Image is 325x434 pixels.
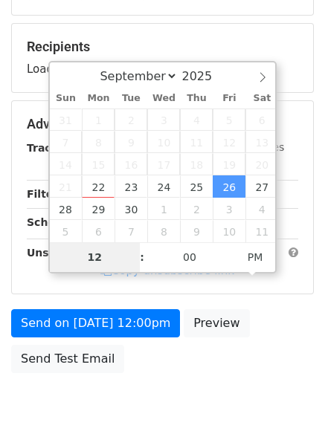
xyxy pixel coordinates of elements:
[27,247,100,259] strong: Unsubscribe
[213,175,245,198] span: September 26, 2025
[245,153,278,175] span: September 20, 2025
[147,175,180,198] span: September 24, 2025
[115,153,147,175] span: September 16, 2025
[115,94,147,103] span: Tue
[50,108,83,131] span: August 31, 2025
[100,264,234,277] a: Copy unsubscribe link
[50,220,83,242] span: October 5, 2025
[140,242,144,272] span: :
[50,94,83,103] span: Sun
[184,309,249,337] a: Preview
[27,216,80,228] strong: Schedule
[27,39,298,55] h5: Recipients
[180,94,213,103] span: Thu
[115,175,147,198] span: September 23, 2025
[147,198,180,220] span: October 1, 2025
[180,108,213,131] span: September 4, 2025
[50,198,83,220] span: September 28, 2025
[245,94,278,103] span: Sat
[82,94,115,103] span: Mon
[27,116,298,132] h5: Advanced
[82,131,115,153] span: September 8, 2025
[50,242,141,272] input: Hour
[115,108,147,131] span: September 2, 2025
[235,242,276,272] span: Click to toggle
[82,108,115,131] span: September 1, 2025
[213,108,245,131] span: September 5, 2025
[11,345,124,373] a: Send Test Email
[213,131,245,153] span: September 12, 2025
[178,69,231,83] input: Year
[115,131,147,153] span: September 9, 2025
[115,220,147,242] span: October 7, 2025
[50,175,83,198] span: September 21, 2025
[11,309,180,337] a: Send on [DATE] 12:00pm
[27,142,77,154] strong: Tracking
[82,175,115,198] span: September 22, 2025
[82,220,115,242] span: October 6, 2025
[147,94,180,103] span: Wed
[180,131,213,153] span: September 11, 2025
[147,220,180,242] span: October 8, 2025
[82,153,115,175] span: September 15, 2025
[180,153,213,175] span: September 18, 2025
[50,131,83,153] span: September 7, 2025
[245,131,278,153] span: September 13, 2025
[245,198,278,220] span: October 4, 2025
[147,131,180,153] span: September 10, 2025
[27,188,65,200] strong: Filters
[245,175,278,198] span: September 27, 2025
[147,108,180,131] span: September 3, 2025
[245,220,278,242] span: October 11, 2025
[213,153,245,175] span: September 19, 2025
[213,94,245,103] span: Fri
[27,39,298,77] div: Loading...
[50,153,83,175] span: September 14, 2025
[82,198,115,220] span: September 29, 2025
[180,220,213,242] span: October 9, 2025
[245,108,278,131] span: September 6, 2025
[144,242,235,272] input: Minute
[251,363,325,434] iframe: Chat Widget
[213,220,245,242] span: October 10, 2025
[213,198,245,220] span: October 3, 2025
[180,198,213,220] span: October 2, 2025
[147,153,180,175] span: September 17, 2025
[115,198,147,220] span: September 30, 2025
[180,175,213,198] span: September 25, 2025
